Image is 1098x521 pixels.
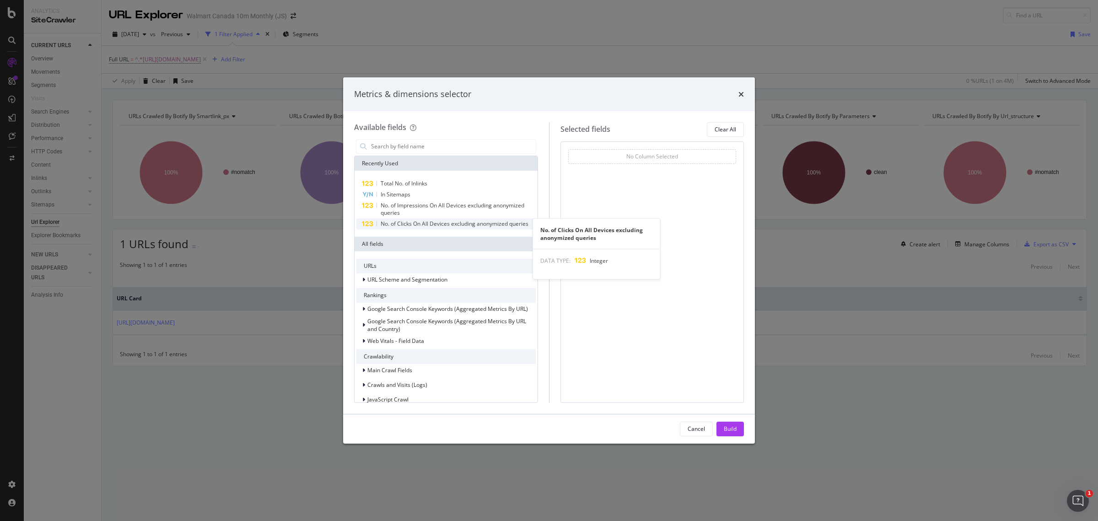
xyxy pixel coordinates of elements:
div: Clear All [715,125,736,133]
span: Main Crawl Fields [367,366,412,374]
div: modal [343,77,755,444]
div: No Column Selected [626,152,678,160]
span: 1 [1086,490,1093,497]
div: URLs [356,259,536,273]
span: Total No. of Inlinks [381,179,427,187]
div: All fields [355,237,538,251]
div: Metrics & dimensions selector [354,88,471,100]
button: Clear All [707,122,744,137]
div: Selected fields [560,124,610,135]
button: Build [716,422,744,436]
span: No. of Clicks On All Devices excluding anonymized queries [381,220,528,228]
button: Cancel [680,422,713,436]
span: Web Vitals - Field Data [367,337,424,345]
span: URL Scheme and Segmentation [367,276,447,283]
div: Cancel [688,425,705,433]
div: Rankings [356,288,536,303]
span: Google Search Console Keywords (Aggregated Metrics By URL) [367,305,528,313]
div: Crawlability [356,349,536,364]
input: Search by field name [370,140,536,153]
span: Integer [590,257,608,265]
div: times [738,88,744,100]
span: No. of Impressions On All Devices excluding anonymized queries [381,201,524,217]
div: Recently Used [355,156,538,171]
div: No. of Clicks On All Devices excluding anonymized queries [533,226,660,242]
span: In Sitemaps [381,190,410,198]
span: Crawls and Visits (Logs) [367,381,427,389]
iframe: Intercom live chat [1067,490,1089,512]
span: Google Search Console Keywords (Aggregated Metrics By URL and Country) [367,317,526,333]
div: Build [724,425,737,433]
span: DATA TYPE: [540,257,571,265]
div: Available fields [354,122,406,132]
span: JavaScript Crawl [367,396,409,403]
